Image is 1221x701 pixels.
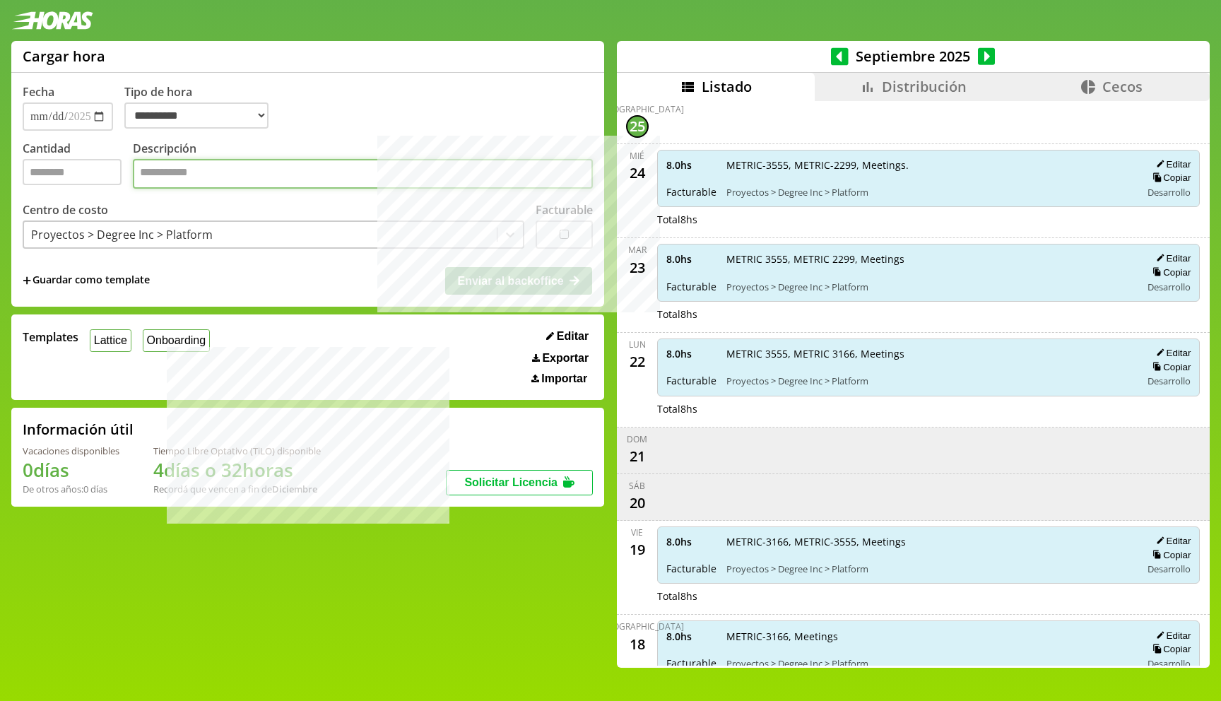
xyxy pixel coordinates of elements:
span: Facturable [666,374,716,387]
div: dom [627,433,647,445]
span: + [23,273,31,288]
div: 23 [626,256,649,278]
span: Desarrollo [1148,375,1191,387]
div: [DEMOGRAPHIC_DATA] [591,103,684,115]
label: Facturable [536,202,593,218]
span: Facturable [666,185,716,199]
div: 19 [626,538,649,561]
label: Centro de costo [23,202,108,218]
span: 8.0 hs [666,630,716,643]
div: 18 [626,632,649,655]
span: METRIC-3166, METRIC-3555, Meetings [726,535,1132,548]
div: sáb [629,480,645,492]
input: Cantidad [23,159,122,185]
span: Proyectos > Degree Inc > Platform [726,562,1132,575]
button: Copiar [1148,643,1191,655]
div: Tiempo Libre Optativo (TiLO) disponible [153,444,321,457]
span: Distribución [882,77,967,96]
label: Cantidad [23,141,133,192]
div: Proyectos > Degree Inc > Platform [31,227,213,242]
span: Desarrollo [1148,186,1191,199]
span: 8.0 hs [666,252,716,266]
div: lun [629,338,646,350]
button: Solicitar Licencia [446,470,593,495]
span: 8.0 hs [666,535,716,548]
button: Editar [1152,347,1191,359]
span: Facturable [666,656,716,670]
div: Total 8 hs [657,589,1201,603]
button: Copiar [1148,266,1191,278]
span: Proyectos > Degree Inc > Platform [726,657,1132,670]
button: Editar [542,329,593,343]
span: METRIC-3166, Meetings [726,630,1132,643]
span: Proyectos > Degree Inc > Platform [726,375,1132,387]
div: De otros años: 0 días [23,483,119,495]
div: Total 8 hs [657,213,1201,226]
span: Listado [702,77,752,96]
label: Tipo de hora [124,84,280,131]
button: Editar [1152,252,1191,264]
label: Descripción [133,141,593,192]
span: 8.0 hs [666,158,716,172]
div: scrollable content [617,101,1210,666]
div: 21 [626,445,649,468]
span: Importar [541,372,587,385]
div: vie [631,526,643,538]
h1: 0 días [23,457,119,483]
span: Facturable [666,562,716,575]
span: Proyectos > Degree Inc > Platform [726,281,1132,293]
span: Desarrollo [1148,281,1191,293]
b: Diciembre [272,483,317,495]
span: Templates [23,329,78,345]
div: 20 [626,492,649,514]
div: mar [628,244,647,256]
button: Editar [1152,630,1191,642]
span: METRIC-3555, METRIC-2299, Meetings. [726,158,1132,172]
button: Copiar [1148,549,1191,561]
div: Recordá que vencen a fin de [153,483,321,495]
button: Editar [1152,535,1191,547]
div: Total 8 hs [657,402,1201,416]
button: Copiar [1148,172,1191,184]
div: 25 [626,115,649,138]
span: Septiembre 2025 [849,47,978,66]
span: Facturable [666,280,716,293]
span: Solicitar Licencia [464,476,558,488]
span: Desarrollo [1148,562,1191,575]
span: METRIC 3555, METRIC 3166, Meetings [726,347,1132,360]
span: Editar [557,330,589,343]
span: Proyectos > Degree Inc > Platform [726,186,1132,199]
div: Vacaciones disponibles [23,444,119,457]
div: 24 [626,162,649,184]
button: Editar [1152,158,1191,170]
div: mié [630,150,644,162]
button: Copiar [1148,361,1191,373]
button: Lattice [90,329,131,351]
div: 22 [626,350,649,373]
textarea: Descripción [133,159,593,189]
div: Total 8 hs [657,307,1201,321]
button: Exportar [528,351,593,365]
span: 8.0 hs [666,347,716,360]
span: METRIC 3555, METRIC 2299, Meetings [726,252,1132,266]
button: Onboarding [143,329,210,351]
h2: Información útil [23,420,134,439]
span: Cecos [1102,77,1143,96]
img: logotipo [11,11,93,30]
div: [DEMOGRAPHIC_DATA] [591,620,684,632]
span: Exportar [542,352,589,365]
select: Tipo de hora [124,102,269,129]
h1: Cargar hora [23,47,105,66]
label: Fecha [23,84,54,100]
span: Desarrollo [1148,657,1191,670]
span: +Guardar como template [23,273,150,288]
h1: 4 días o 32 horas [153,457,321,483]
